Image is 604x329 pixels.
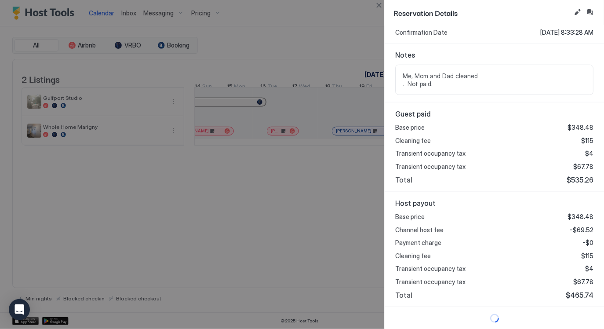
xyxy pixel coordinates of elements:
[395,163,466,171] span: Transient occupancy tax
[570,226,593,234] span: -$69.52
[395,226,444,234] span: Channel host fee
[395,29,448,37] span: Confirmation Date
[566,291,593,300] span: $465.74
[585,150,593,157] span: $4
[568,213,593,221] span: $348.48
[573,163,593,171] span: $67.78
[585,265,593,273] span: $4
[395,239,441,247] span: Payment charge
[395,265,466,273] span: Transient occupancy tax
[572,7,583,18] button: Edit reservation
[540,29,593,37] span: [DATE] 8:33:28 AM
[395,175,412,184] span: Total
[9,299,30,320] div: Open Intercom Messenger
[395,110,593,118] span: Guest paid
[573,278,593,286] span: $67.78
[395,199,593,208] span: Host payout
[395,291,412,300] span: Total
[581,137,593,145] span: $115
[567,175,593,184] span: $535.26
[403,72,586,88] span: Me, Mom and Dad cleaned . Not paid.
[395,213,425,221] span: Base price
[568,124,593,132] span: $348.48
[393,314,595,323] div: loading
[393,7,571,18] span: Reservation Details
[395,150,466,157] span: Transient occupancy tax
[581,252,593,260] span: $115
[395,278,466,286] span: Transient occupancy tax
[395,137,431,145] span: Cleaning fee
[395,252,431,260] span: Cleaning fee
[395,124,425,132] span: Base price
[395,51,593,59] span: Notes
[585,7,595,18] button: Inbox
[582,239,593,247] span: -$0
